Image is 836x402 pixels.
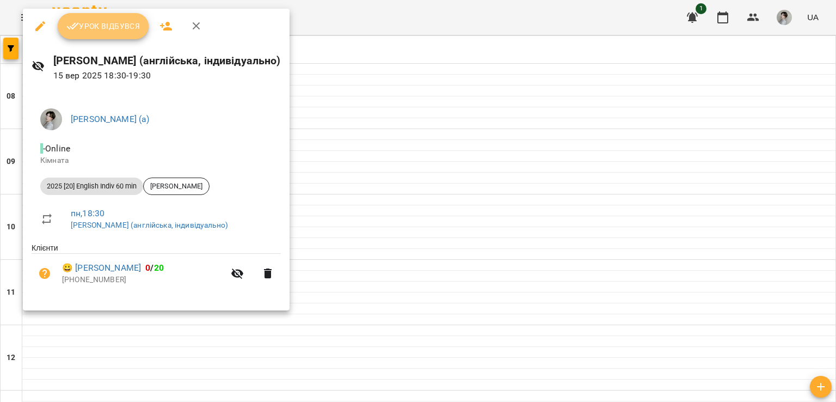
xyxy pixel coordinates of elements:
[71,208,104,218] a: пн , 18:30
[40,155,272,166] p: Кімната
[62,275,224,285] p: [PHONE_NUMBER]
[62,261,141,275] a: 😀 [PERSON_NAME]
[144,181,209,191] span: [PERSON_NAME]
[58,13,149,39] button: Урок відбувся
[154,263,164,273] span: 20
[145,263,164,273] b: /
[71,221,228,229] a: [PERSON_NAME] (англійська, індивідуально)
[32,242,281,297] ul: Клієнти
[40,108,62,130] img: 7bb04a996efd70e8edfe3a709af05c4b.jpg
[53,52,281,69] h6: [PERSON_NAME] (англійська, індивідуально)
[53,69,281,82] p: 15 вер 2025 18:30 - 19:30
[66,20,140,33] span: Урок відбувся
[40,181,143,191] span: 2025 [20] English Indiv 60 min
[145,263,150,273] span: 0
[32,260,58,287] button: Візит ще не сплачено. Додати оплату?
[143,178,210,195] div: [PERSON_NAME]
[71,114,150,124] a: [PERSON_NAME] (а)
[40,143,72,154] span: - Online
